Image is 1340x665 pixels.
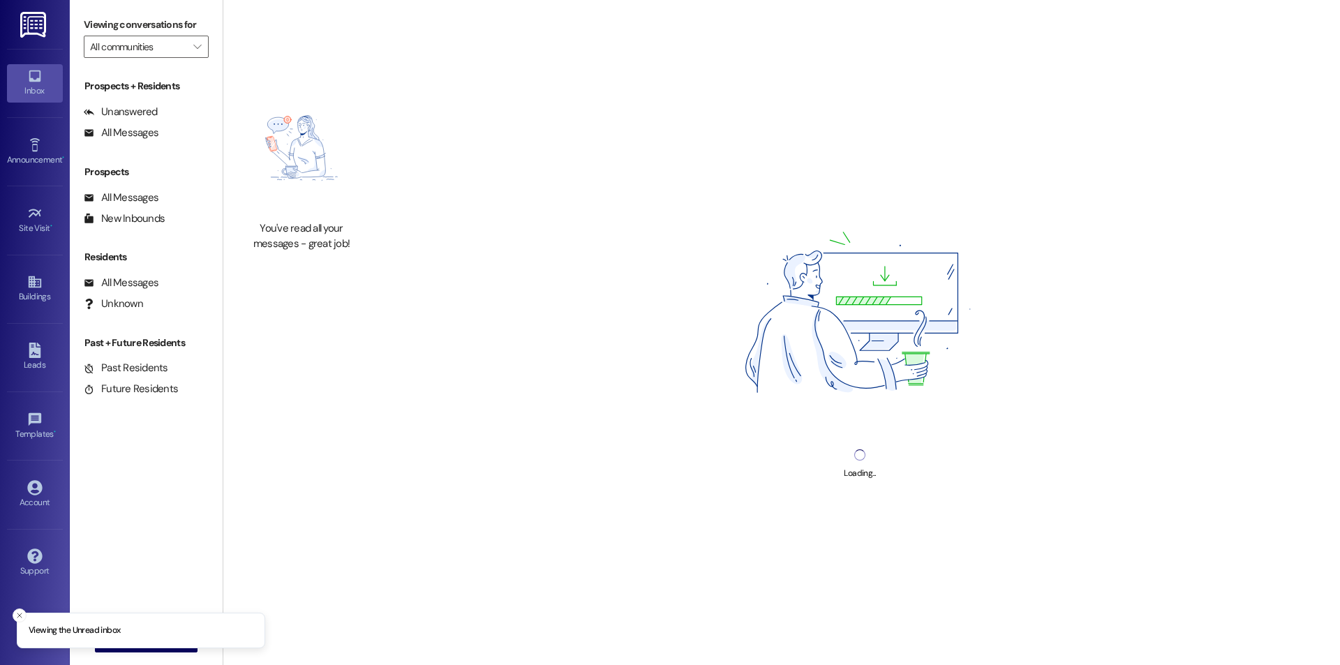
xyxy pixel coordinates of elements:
[84,276,158,290] div: All Messages
[239,221,364,251] div: You've read all your messages - great job!
[54,427,56,437] span: •
[84,190,158,205] div: All Messages
[193,41,201,52] i: 
[84,211,165,226] div: New Inbounds
[29,625,120,637] p: Viewing the Unread inbox
[84,14,209,36] label: Viewing conversations for
[7,270,63,308] a: Buildings
[239,82,364,215] img: empty-state
[84,105,158,119] div: Unanswered
[84,297,143,311] div: Unknown
[70,336,223,350] div: Past + Future Residents
[62,153,64,163] span: •
[7,64,63,102] a: Inbox
[13,608,27,622] button: Close toast
[70,165,223,179] div: Prospects
[50,221,52,231] span: •
[84,126,158,140] div: All Messages
[7,202,63,239] a: Site Visit •
[84,361,168,375] div: Past Residents
[90,36,186,58] input: All communities
[70,250,223,264] div: Residents
[20,12,49,38] img: ResiDesk Logo
[844,466,875,481] div: Loading...
[7,476,63,514] a: Account
[7,408,63,445] a: Templates •
[70,79,223,94] div: Prospects + Residents
[7,544,63,582] a: Support
[7,338,63,376] a: Leads
[84,382,178,396] div: Future Residents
